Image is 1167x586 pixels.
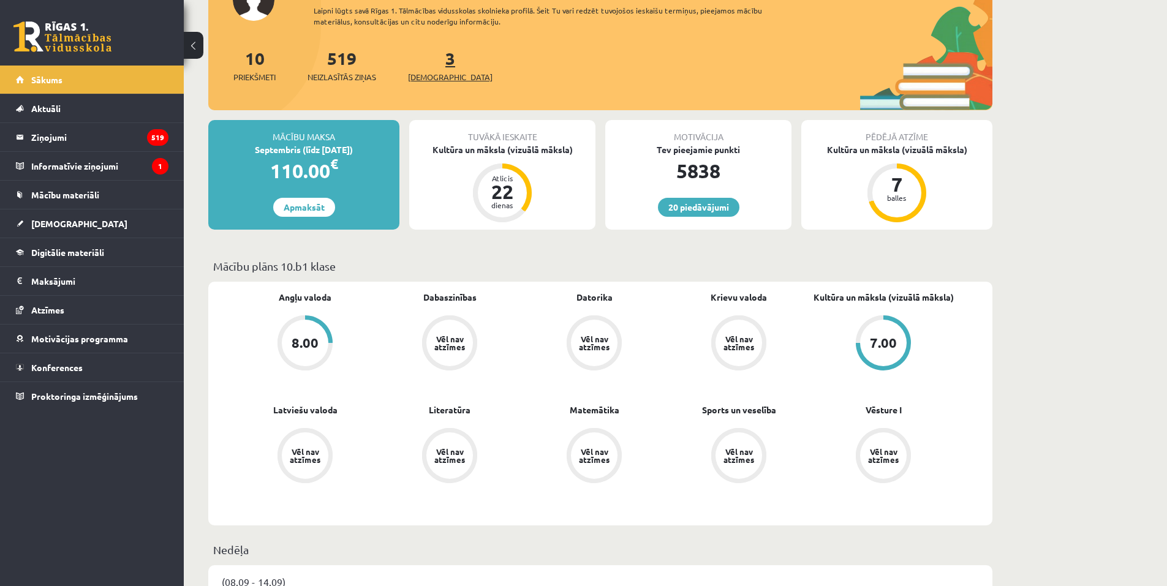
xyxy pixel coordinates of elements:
[147,129,168,146] i: 519
[16,94,168,122] a: Aktuāli
[208,120,399,143] div: Mācību maksa
[292,336,319,350] div: 8.00
[16,66,168,94] a: Sākums
[16,181,168,209] a: Mācību materiāli
[208,156,399,186] div: 110.00
[484,175,521,182] div: Atlicis
[408,71,493,83] span: [DEMOGRAPHIC_DATA]
[522,428,667,486] a: Vēl nav atzīmes
[16,209,168,238] a: [DEMOGRAPHIC_DATA]
[605,120,791,143] div: Motivācija
[16,267,168,295] a: Maksājumi
[152,158,168,175] i: 1
[811,315,956,373] a: 7.00
[213,258,988,274] p: Mācību plāns 10.b1 klase
[279,291,331,304] a: Angļu valoda
[233,428,377,486] a: Vēl nav atzīmes
[31,362,83,373] span: Konferences
[878,194,915,201] div: balles
[31,103,61,114] span: Aktuāli
[16,152,168,180] a: Informatīvie ziņojumi1
[811,428,956,486] a: Vēl nav atzīmes
[801,143,992,224] a: Kultūra un māksla (vizuālā māksla) 7 balles
[213,541,988,558] p: Nedēļa
[409,143,595,156] div: Kultūra un māksla (vizuālā māksla)
[577,335,611,351] div: Vēl nav atzīmes
[432,335,467,351] div: Vēl nav atzīmes
[31,152,168,180] legend: Informatīvie ziņojumi
[31,333,128,344] span: Motivācijas programma
[605,143,791,156] div: Tev pieejamie punkti
[233,315,377,373] a: 8.00
[605,156,791,186] div: 5838
[31,189,99,200] span: Mācību materiāli
[308,47,376,83] a: 519Neizlasītās ziņas
[722,448,756,464] div: Vēl nav atzīmes
[377,428,522,486] a: Vēl nav atzīmes
[667,428,811,486] a: Vēl nav atzīmes
[288,448,322,464] div: Vēl nav atzīmes
[31,218,127,229] span: [DEMOGRAPHIC_DATA]
[208,143,399,156] div: Septembris (līdz [DATE])
[432,448,467,464] div: Vēl nav atzīmes
[814,291,954,304] a: Kultūra un māksla (vizuālā māksla)
[878,175,915,194] div: 7
[31,74,62,85] span: Sākums
[801,143,992,156] div: Kultūra un māksla (vizuālā māksla)
[866,448,901,464] div: Vēl nav atzīmes
[522,315,667,373] a: Vēl nav atzīmes
[273,404,338,416] a: Latviešu valoda
[484,182,521,201] div: 22
[16,325,168,353] a: Motivācijas programma
[702,404,776,416] a: Sports un veselība
[711,291,767,304] a: Krievu valoda
[314,5,784,27] div: Laipni lūgts savā Rīgas 1. Tālmācības vidusskolas skolnieka profilā. Šeit Tu vari redzēt tuvojošo...
[233,71,276,83] span: Priekšmeti
[273,198,335,217] a: Apmaksāt
[330,155,338,173] span: €
[16,353,168,381] a: Konferences
[377,315,522,373] a: Vēl nav atzīmes
[866,404,902,416] a: Vēsture I
[16,123,168,151] a: Ziņojumi519
[484,201,521,209] div: dienas
[429,404,470,416] a: Literatūra
[31,391,138,402] span: Proktoringa izmēģinājums
[667,315,811,373] a: Vēl nav atzīmes
[233,47,276,83] a: 10Priekšmeti
[576,291,613,304] a: Datorika
[658,198,739,217] a: 20 piedāvājumi
[16,238,168,266] a: Digitālie materiāli
[16,382,168,410] a: Proktoringa izmēģinājums
[570,404,619,416] a: Matemātika
[31,304,64,315] span: Atzīmes
[31,247,104,258] span: Digitālie materiāli
[870,336,897,350] div: 7.00
[13,21,111,52] a: Rīgas 1. Tālmācības vidusskola
[16,296,168,324] a: Atzīmes
[722,335,756,351] div: Vēl nav atzīmes
[409,120,595,143] div: Tuvākā ieskaite
[423,291,477,304] a: Dabaszinības
[409,143,595,224] a: Kultūra un māksla (vizuālā māksla) Atlicis 22 dienas
[408,47,493,83] a: 3[DEMOGRAPHIC_DATA]
[801,120,992,143] div: Pēdējā atzīme
[31,123,168,151] legend: Ziņojumi
[577,448,611,464] div: Vēl nav atzīmes
[31,267,168,295] legend: Maksājumi
[308,71,376,83] span: Neizlasītās ziņas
